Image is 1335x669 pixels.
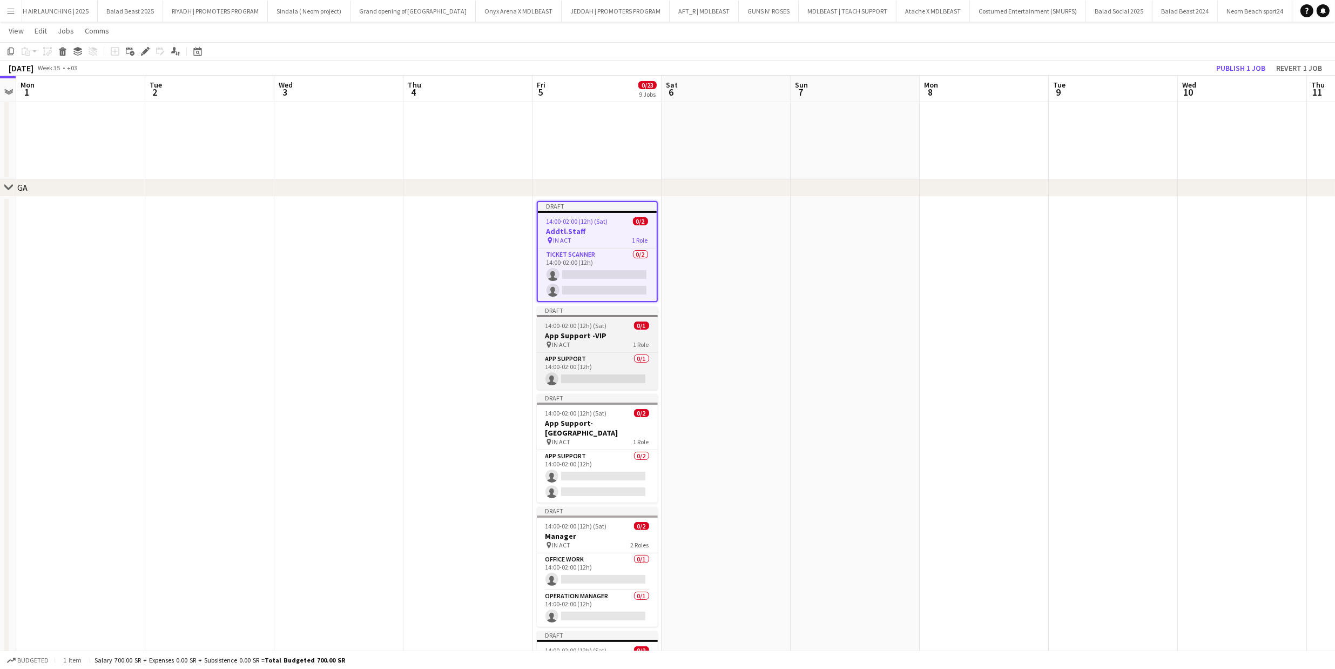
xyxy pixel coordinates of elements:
[35,26,47,36] span: Edit
[80,24,113,38] a: Comms
[545,409,607,417] span: 14:00-02:00 (12h) (Sat)
[562,1,670,22] button: JEDDAH | PROMOTERS PROGRAM
[265,656,345,664] span: Total Budgeted 700.00 SR
[1152,1,1218,22] button: Balad Beast 2024
[633,217,648,225] span: 0/2
[277,86,293,98] span: 3
[537,553,658,590] app-card-role: Office work0/114:00-02:00 (12h)
[21,80,35,90] span: Mon
[59,656,85,664] span: 1 item
[799,1,896,22] button: MDLBEAST | TEACH SUPPORT
[163,1,268,22] button: RIYADH | PROMOTERS PROGRAM
[639,90,656,98] div: 9 Jobs
[53,24,78,38] a: Jobs
[537,306,658,390] app-job-card: Draft14:00-02:00 (12h) (Sat)0/1App Support -VIP IN ACT1 RoleApp support0/114:00-02:00 (12h)
[476,1,562,22] button: Onyx Arena X MDLBEAST
[631,541,649,549] span: 2 Roles
[638,81,657,89] span: 0/23
[1218,1,1292,22] button: Neom Beach sport24
[535,86,545,98] span: 5
[9,63,33,73] div: [DATE]
[1181,86,1196,98] span: 10
[537,353,658,390] app-card-role: App support0/114:00-02:00 (12h)
[545,646,607,654] span: 14:00-02:00 (12h) (Sat)
[9,26,24,36] span: View
[1086,1,1152,22] button: Balad Social 2025
[538,249,657,301] app-card-role: Ticket Scanner0/214:00-02:00 (12h)
[98,1,163,22] button: Balad Beast 2025
[19,86,35,98] span: 1
[666,80,678,90] span: Sat
[36,64,63,72] span: Week 35
[1051,86,1066,98] span: 9
[537,418,658,438] h3: App Support-[GEOGRAPHIC_DATA]
[634,646,649,654] span: 0/2
[95,656,345,664] div: Salary 700.00 SR + Expenses 0.00 SR + Subsistence 0.00 SR =
[4,24,28,38] a: View
[922,86,938,98] span: 8
[537,590,658,627] app-card-role: Operation Manager0/114:00-02:00 (12h)
[1292,1,1335,22] button: IN ACT III
[17,657,49,664] span: Budgeted
[148,86,162,98] span: 2
[634,522,649,530] span: 0/2
[633,340,649,349] span: 1 Role
[633,438,649,446] span: 1 Role
[537,306,658,315] div: Draft
[795,80,808,90] span: Sun
[537,394,658,503] app-job-card: Draft14:00-02:00 (12h) (Sat)0/2App Support-[GEOGRAPHIC_DATA] IN ACT1 RoleApp support0/214:00-02:0...
[537,531,658,541] h3: Manager
[1311,80,1325,90] span: Thu
[268,1,350,22] button: Sindala ( Neom project)
[17,182,28,193] div: GA
[896,1,970,22] button: Atache X MDLBEAST
[924,80,938,90] span: Mon
[537,331,658,340] h3: App Support -VIP
[537,507,658,627] app-job-card: Draft14:00-02:00 (12h) (Sat)0/2Manager IN ACT2 RolesOffice work0/114:00-02:00 (12h) Operation Man...
[547,217,608,225] span: 14:00-02:00 (12h) (Sat)
[537,80,545,90] span: Fri
[545,322,607,330] span: 14:00-02:00 (12h) (Sat)
[85,26,109,36] span: Comms
[634,409,649,417] span: 0/2
[538,202,657,211] div: Draft
[632,236,648,244] span: 1 Role
[545,522,607,530] span: 14:00-02:00 (12h) (Sat)
[279,80,293,90] span: Wed
[970,1,1086,22] button: Costumed Entertainment (SMURFS)
[739,1,799,22] button: GUNS N' ROSES
[552,541,571,549] span: IN ACT
[406,86,421,98] span: 4
[1310,86,1325,98] span: 11
[5,654,50,666] button: Budgeted
[537,631,658,640] div: Draft
[664,86,678,98] span: 6
[537,507,658,516] div: Draft
[537,394,658,403] div: Draft
[634,322,649,330] span: 0/1
[1182,80,1196,90] span: Wed
[1212,61,1270,75] button: Publish 1 job
[538,226,657,236] h3: Addtl.Staff
[67,64,77,72] div: +03
[552,438,571,446] span: IN ACT
[554,236,572,244] span: IN ACT
[1272,61,1326,75] button: Revert 1 job
[537,201,658,302] app-job-card: Draft14:00-02:00 (12h) (Sat)0/2Addtl.Staff IN ACT1 RoleTicket Scanner0/214:00-02:00 (12h)
[552,340,571,349] span: IN ACT
[350,1,476,22] button: Grand opening of [GEOGRAPHIC_DATA]
[150,80,162,90] span: Tue
[793,86,808,98] span: 7
[30,24,51,38] a: Edit
[537,450,658,503] app-card-role: App support0/214:00-02:00 (12h)
[58,26,74,36] span: Jobs
[670,1,739,22] button: AFT_R | MDLBEAST
[1053,80,1066,90] span: Tue
[408,80,421,90] span: Thu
